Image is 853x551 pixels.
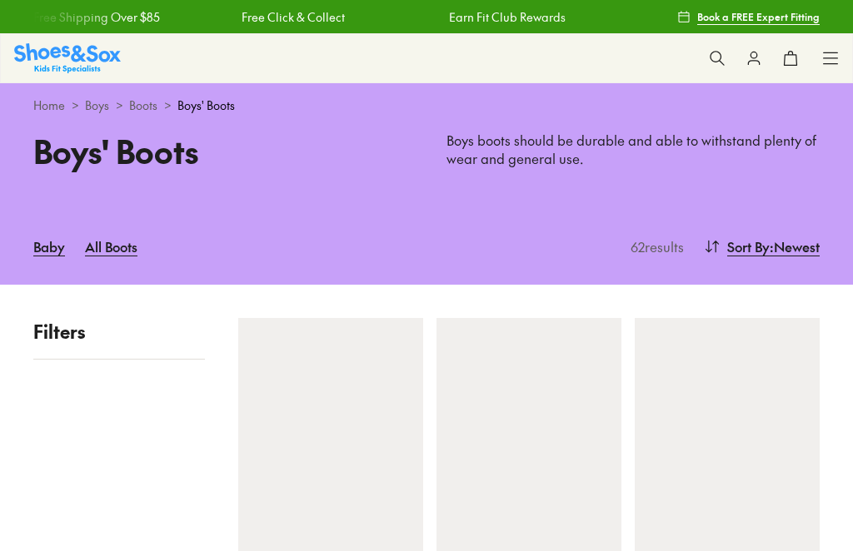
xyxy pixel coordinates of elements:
a: Baby [33,228,65,265]
span: Book a FREE Expert Fitting [697,9,820,24]
button: Sort By:Newest [704,228,820,265]
a: Home [33,97,65,114]
a: All Boots [85,228,137,265]
a: Shoes & Sox [14,43,121,72]
a: Boys [85,97,109,114]
p: 62 results [624,236,684,256]
img: SNS_Logo_Responsive.svg [14,43,121,72]
h1: Boys' Boots [33,127,407,175]
span: Sort By [727,236,770,256]
a: Boots [129,97,157,114]
span: Boys' Boots [177,97,235,114]
p: Filters [33,318,205,345]
span: : Newest [770,236,820,256]
p: Boys boots should be durable and able to withstand plenty of wear and general use. [446,132,820,168]
div: > > > [33,97,820,114]
a: Book a FREE Expert Fitting [677,2,820,32]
